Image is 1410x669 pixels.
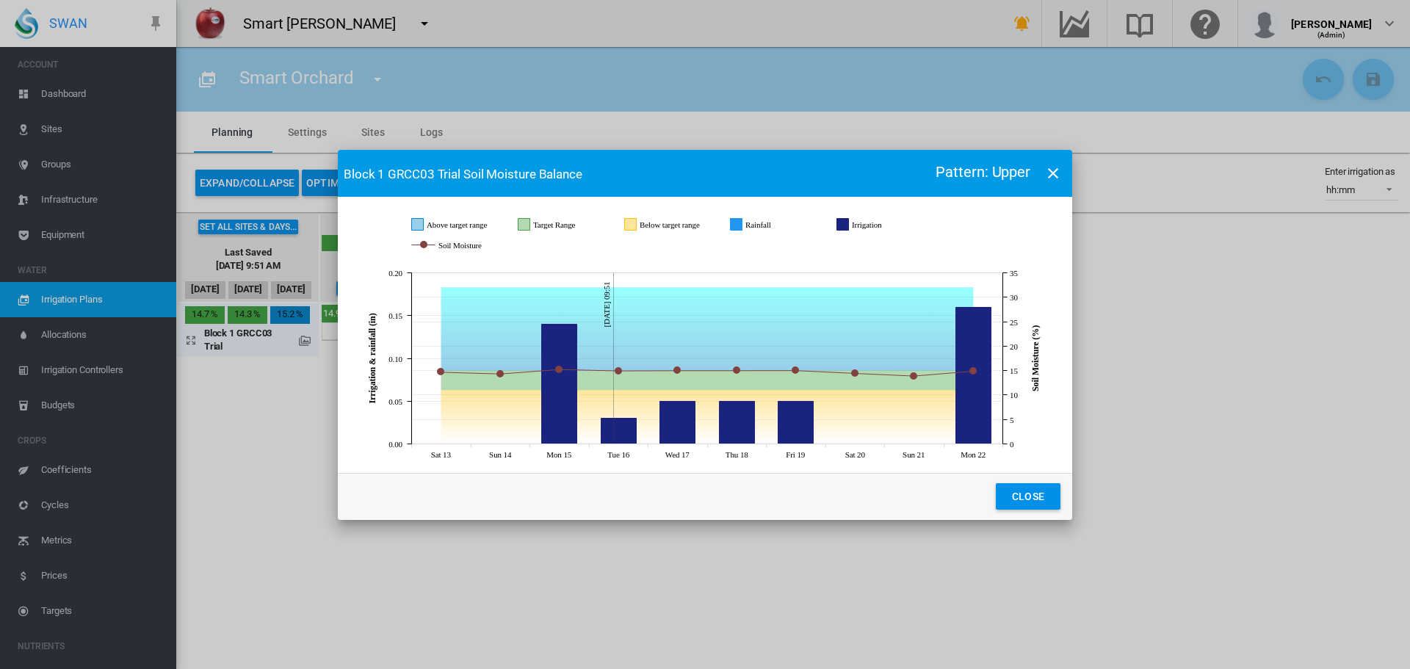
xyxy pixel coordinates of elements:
g: Irrigation Sep 17, 2025 0.05 [660,402,695,444]
button: icon-close [1038,159,1068,188]
span: Pattern: Upper [936,163,1030,181]
tspan: Mon 22 [961,450,986,459]
tspan: Irrigation & rainfall (in) [367,313,377,403]
tspan: 35 [1010,269,1018,278]
tspan: Soil Moisture (%) [1030,325,1041,391]
tspan: Fri 19 [786,450,806,459]
tspan: 0.15 [388,311,402,320]
circle: Soil Moisture Sep 17, 2025 14.9785 [674,367,680,373]
tspan: Mon 15 [546,450,572,459]
circle: Soil Moisture Sep 18, 2025 14.9835 [734,367,740,373]
tspan: Sun 14 [489,450,512,459]
circle: Soil Moisture Sep 22, 2025 14.8804 [970,368,976,374]
tspan: 20 [1010,342,1018,351]
tspan: 30 [1010,293,1018,302]
tspan: 5 [1010,416,1014,424]
g: Target Range [518,218,610,231]
g: Below target range [625,218,716,231]
circle: Soil Moisture Sep 21, 2025 13.8787 [911,373,916,379]
g: Irrigation [837,218,928,231]
span: Block 1 GRCC03 Trial Soil Moisture Balance [344,167,582,181]
g: Rainfall [731,218,822,231]
tspan: 0.20 [388,269,402,278]
circle: Soil Moisture Sep 19, 2025 14.9959 [792,367,798,373]
circle: Soil Moisture Sep 13, 2025 14.6577 [438,369,444,375]
g: Above target range [412,218,503,231]
circle: Soil Moisture Sep 16, 2025 14.9314 [615,368,621,374]
g: Irrigation Sep 22, 2025 0.16 [956,308,991,444]
tspan: Thu 18 [726,450,748,459]
md-icon: icon-close [1044,164,1062,182]
g: Irrigation Sep 15, 2025 0.14 [542,325,577,444]
tspan: 25 [1010,318,1018,327]
circle: Soil Moisture Sep 14, 2025 14.3098 [497,371,503,377]
g: Irrigation Sep 18, 2025 0.05 [720,402,755,444]
tspan: Sat 20 [845,450,866,459]
tspan: Sun 21 [903,450,925,459]
tspan: Wed 17 [665,450,690,459]
circle: Soil Moisture Sep 15, 2025 15.2125 [556,366,562,372]
tspan: [DATE] 09:51 [602,281,611,327]
tspan: 0.00 [388,440,402,449]
g: Soil Moisture [412,239,515,252]
g: Irrigation Sep 19, 2025 0.05 [778,402,814,444]
tspan: Tue 16 [607,450,629,459]
tspan: 15 [1010,366,1018,375]
circle: Soil Moisture Sep 20, 2025 14.4205 [852,370,858,376]
tspan: 0 [1010,440,1014,449]
tspan: Sat 13 [431,450,452,459]
tspan: 0.10 [388,355,402,364]
g: Irrigation Sep 16, 2025 0.03 [601,419,637,444]
button: Close [996,483,1060,510]
tspan: 10 [1010,391,1018,399]
tspan: 0.05 [388,397,402,406]
md-dialog: JavaScript chart ... [338,150,1072,520]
